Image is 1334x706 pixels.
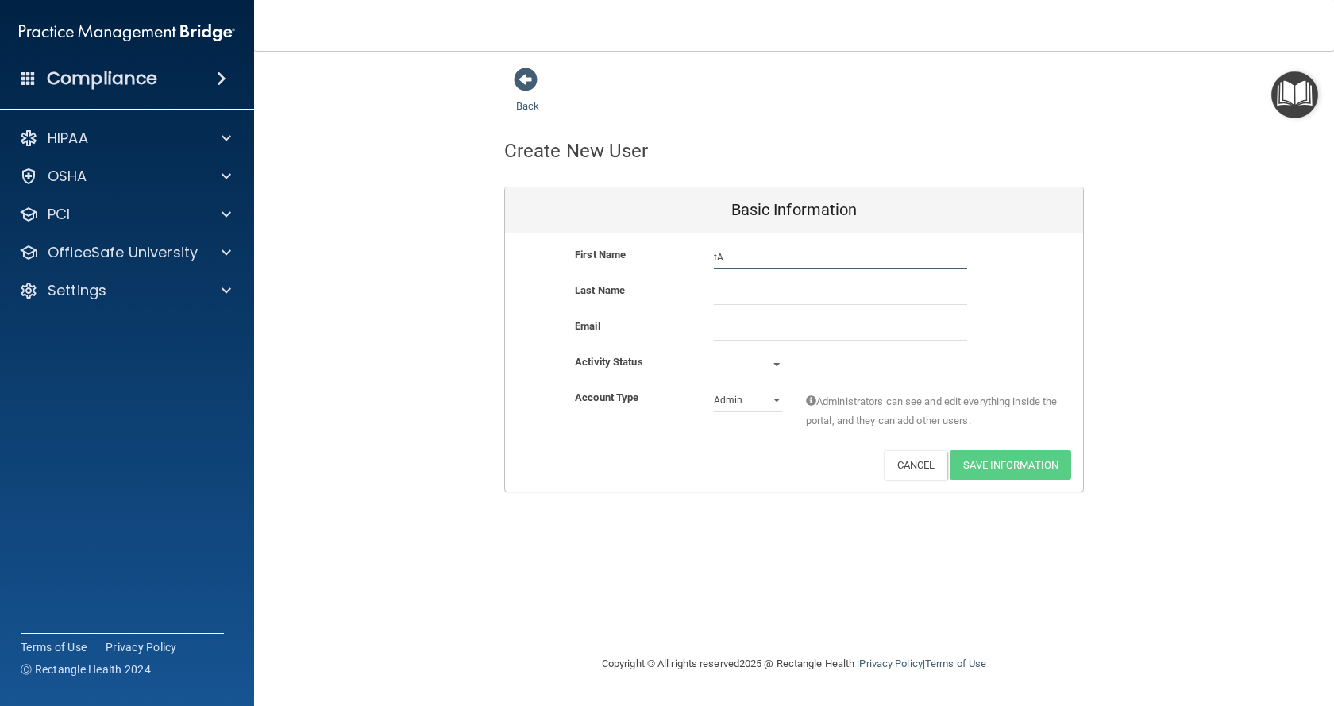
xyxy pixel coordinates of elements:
b: First Name [575,249,626,260]
a: Terms of Use [925,658,986,669]
span: Ⓒ Rectangle Health 2024 [21,662,151,677]
b: Last Name [575,284,625,296]
div: Copyright © All rights reserved 2025 @ Rectangle Health | | [504,638,1084,689]
b: Activity Status [575,356,643,368]
p: Settings [48,281,106,300]
a: Terms of Use [21,639,87,655]
p: PCI [48,205,70,224]
a: Settings [19,281,231,300]
b: Account Type [575,392,638,403]
h4: Create New User [504,141,649,161]
a: Back [516,81,539,112]
p: HIPAA [48,129,88,148]
button: Cancel [884,450,948,480]
a: PCI [19,205,231,224]
b: Email [575,320,600,332]
img: PMB logo [19,17,235,48]
span: Administrators can see and edit everything inside the portal, and they can add other users. [806,392,1059,430]
h4: Compliance [47,68,157,90]
a: Privacy Policy [106,639,177,655]
a: HIPAA [19,129,231,148]
a: OSHA [19,167,231,186]
button: Save Information [950,450,1071,480]
a: OfficeSafe University [19,243,231,262]
a: Privacy Policy [859,658,922,669]
p: OSHA [48,167,87,186]
button: Open Resource Center [1271,71,1318,118]
div: Basic Information [505,187,1083,233]
p: OfficeSafe University [48,243,198,262]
